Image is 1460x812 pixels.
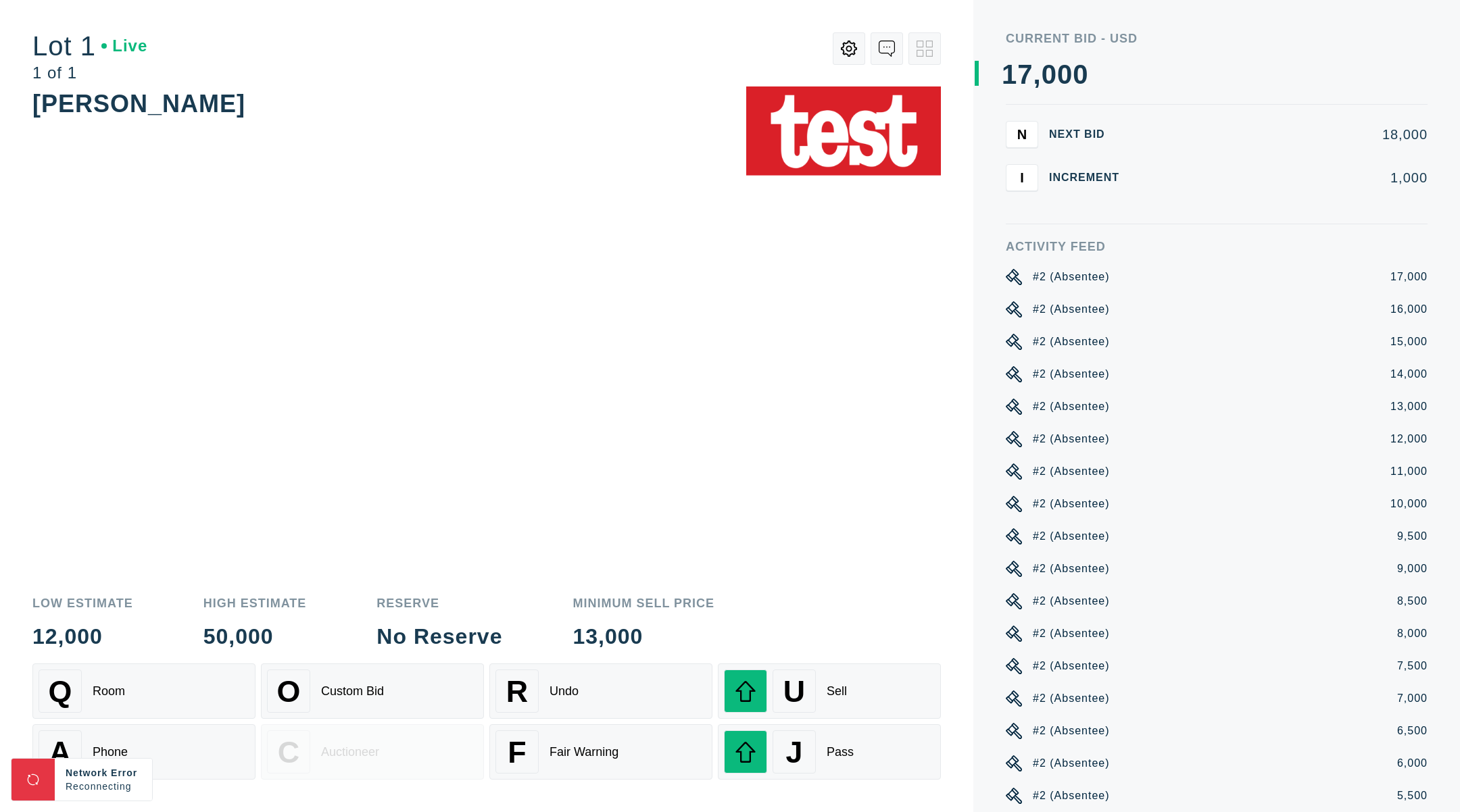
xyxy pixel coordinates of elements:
span: O [277,674,301,709]
button: OCustom Bid [261,663,484,719]
span: C [278,735,299,769]
div: 8,500 [1397,593,1428,609]
div: 50,000 [203,626,307,647]
div: 7,000 [1397,690,1428,707]
div: Undo [550,684,579,699]
div: Next Bid [1049,129,1130,140]
div: #2 (Absentee) [1033,269,1110,285]
div: Increment [1049,172,1130,183]
div: 18,000 [1141,128,1428,141]
div: Auctioneer [321,745,379,759]
div: #2 (Absentee) [1033,463,1110,480]
div: 10,000 [1390,496,1428,512]
div: 11,000 [1390,463,1428,480]
div: [PERSON_NAME] [32,90,245,118]
div: Current Bid - USD [1006,32,1428,45]
div: 5,500 [1397,788,1428,804]
div: 6,500 [1397,723,1428,739]
button: APhone [32,724,255,780]
div: 13,000 [1390,399,1428,415]
div: Custom Bid [321,684,384,699]
div: 13,000 [573,626,714,647]
div: 1 [1002,61,1017,88]
div: Pass [827,745,854,759]
div: 1 of 1 [32,65,147,81]
div: 0 [1073,61,1088,88]
div: #2 (Absentee) [1033,626,1110,642]
span: A [49,735,71,769]
div: Room [93,684,125,699]
div: Network Error [66,766,141,780]
div: #2 (Absentee) [1033,366,1110,382]
div: 17,000 [1390,269,1428,285]
div: 0 [1057,61,1073,88]
div: Lot 1 [32,32,147,59]
span: N [1017,126,1027,142]
div: Phone [93,745,128,759]
div: 0 [1042,61,1057,88]
div: #2 (Absentee) [1033,561,1110,577]
span: F [508,735,526,769]
div: 8,000 [1397,626,1428,642]
div: Fair Warning [550,745,618,759]
button: QRoom [32,663,255,719]
div: Live [101,38,147,54]
div: 14,000 [1390,366,1428,382]
div: #2 (Absentee) [1033,431,1110,447]
button: CAuctioneer [261,724,484,780]
div: #2 (Absentee) [1033,788,1110,804]
div: 9,500 [1397,528,1428,544]
div: , [1033,61,1042,331]
div: 7 [1017,61,1033,88]
span: Q [49,674,72,709]
div: #2 (Absentee) [1033,301,1110,318]
button: USell [718,663,941,719]
div: Reconnecting [66,780,141,793]
div: Reserve [376,597,502,609]
span: U [783,674,805,709]
div: 1,000 [1141,171,1428,184]
div: #2 (Absentee) [1033,593,1110,609]
div: #2 (Absentee) [1033,334,1110,350]
button: FFair Warning [489,724,712,780]
button: RUndo [489,663,712,719]
div: 7,500 [1397,658,1428,674]
div: Minimum Sell Price [573,597,714,609]
button: JPass [718,724,941,780]
div: #2 (Absentee) [1033,755,1110,771]
div: #2 (Absentee) [1033,723,1110,739]
div: 9,000 [1397,561,1428,577]
div: Low Estimate [32,597,133,609]
span: J [786,735,803,769]
div: #2 (Absentee) [1033,496,1110,512]
div: #2 (Absentee) [1033,399,1110,415]
div: High Estimate [203,597,307,609]
div: #2 (Absentee) [1033,658,1110,674]
div: 12,000 [32,626,133,647]
div: 15,000 [1390,334,1428,350]
span: I [1020,170,1024,185]
button: N [1006,121,1038,148]
span: R [506,674,528,709]
div: #2 (Absentee) [1033,528,1110,544]
div: No Reserve [376,626,502,647]
button: I [1006,164,1038,191]
div: Activity Feed [1006,240,1428,253]
div: 6,000 [1397,755,1428,771]
div: 12,000 [1390,431,1428,447]
div: Sell [827,684,847,699]
div: 16,000 [1390,301,1428,318]
div: #2 (Absentee) [1033,690,1110,707]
